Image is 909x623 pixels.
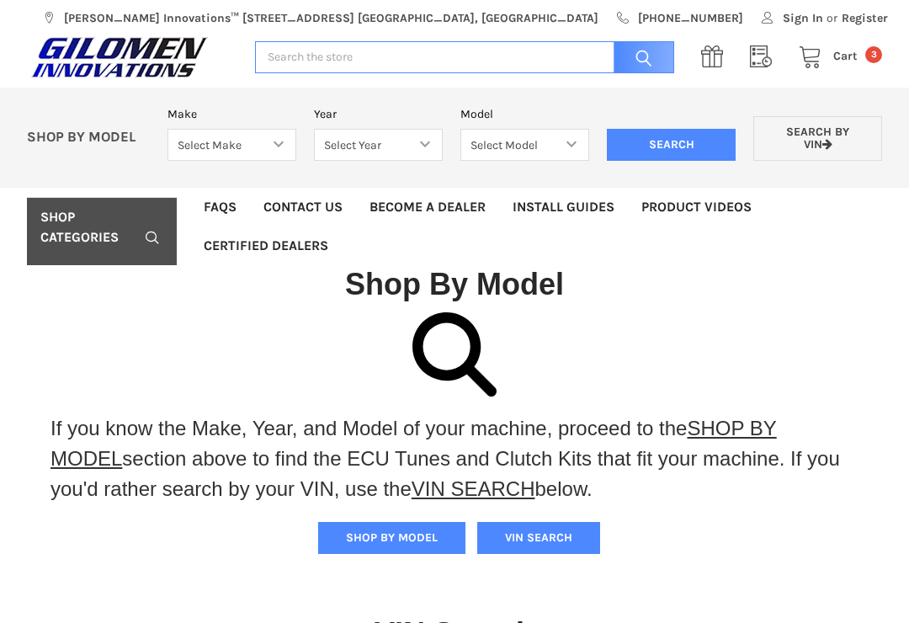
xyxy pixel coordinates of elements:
[250,188,356,226] a: Contact Us
[64,9,598,27] span: [PERSON_NAME] Innovations™ [STREET_ADDRESS] [GEOGRAPHIC_DATA], [GEOGRAPHIC_DATA]
[753,116,882,161] a: Search by VIN
[190,226,342,265] a: Certified Dealers
[18,129,159,146] p: SHOP BY MODEL
[460,105,589,123] label: Model
[628,188,765,226] a: Product Videos
[27,265,882,303] h1: Shop By Model
[833,49,858,63] span: Cart
[477,522,600,554] button: VIN SEARCH
[50,417,777,470] a: SHOP BY MODEL
[27,198,177,257] a: Shop Categories
[314,105,443,123] label: Year
[318,522,465,554] button: SHOP BY MODEL
[607,129,736,161] input: Search
[783,9,823,27] span: Sign In
[167,105,296,123] label: Make
[27,36,212,78] img: GILOMEN INNOVATIONS
[638,9,743,27] span: [PHONE_NUMBER]
[499,188,628,226] a: Install Guides
[255,41,674,74] input: Search the store
[50,413,858,504] p: If you know the Make, Year, and Model of your machine, proceed to the section above to find the E...
[605,41,674,74] input: Search
[27,36,237,78] a: GILOMEN INNOVATIONS
[412,477,535,500] a: VIN SEARCH
[865,46,882,63] span: 3
[356,188,499,226] a: Become a Dealer
[789,46,882,67] a: Cart 3
[190,188,250,226] a: FAQs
